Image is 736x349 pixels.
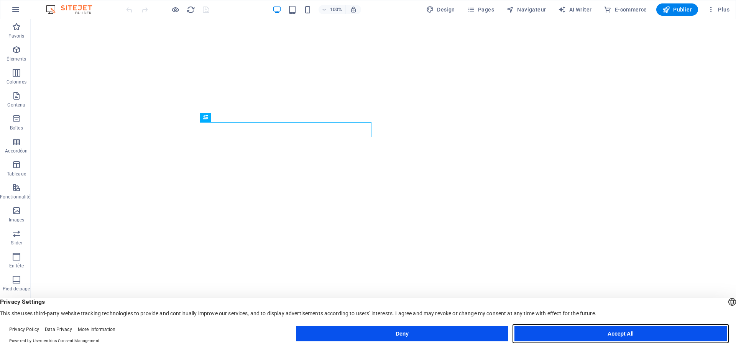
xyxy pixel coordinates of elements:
[7,171,26,177] p: Tableaux
[350,6,357,13] i: Lors du redimensionnement, ajuster automatiquement le niveau de zoom en fonction de l'appareil sé...
[503,3,549,16] button: Navigateur
[464,3,497,16] button: Pages
[555,3,595,16] button: AI Writer
[186,5,195,14] button: reload
[656,3,698,16] button: Publier
[707,6,729,13] span: Plus
[662,6,692,13] span: Publier
[7,102,25,108] p: Contenu
[558,6,591,13] span: AI Writer
[319,5,346,14] button: 100%
[426,6,455,13] span: Design
[601,3,650,16] button: E-commerce
[330,5,342,14] h6: 100%
[171,5,180,14] button: Cliquez ici pour quitter le mode Aperçu et poursuivre l'édition.
[9,217,25,223] p: Images
[186,5,195,14] i: Actualiser la page
[704,3,733,16] button: Plus
[423,3,458,16] div: Design (Ctrl+Alt+Y)
[506,6,546,13] span: Navigateur
[8,33,24,39] p: Favoris
[7,79,26,85] p: Colonnes
[423,3,458,16] button: Design
[7,56,26,62] p: Éléments
[467,6,494,13] span: Pages
[44,5,102,14] img: Editor Logo
[3,286,30,292] p: Pied de page
[11,240,23,246] p: Slider
[10,125,23,131] p: Boîtes
[604,6,647,13] span: E-commerce
[5,148,28,154] p: Accordéon
[9,263,24,269] p: En-tête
